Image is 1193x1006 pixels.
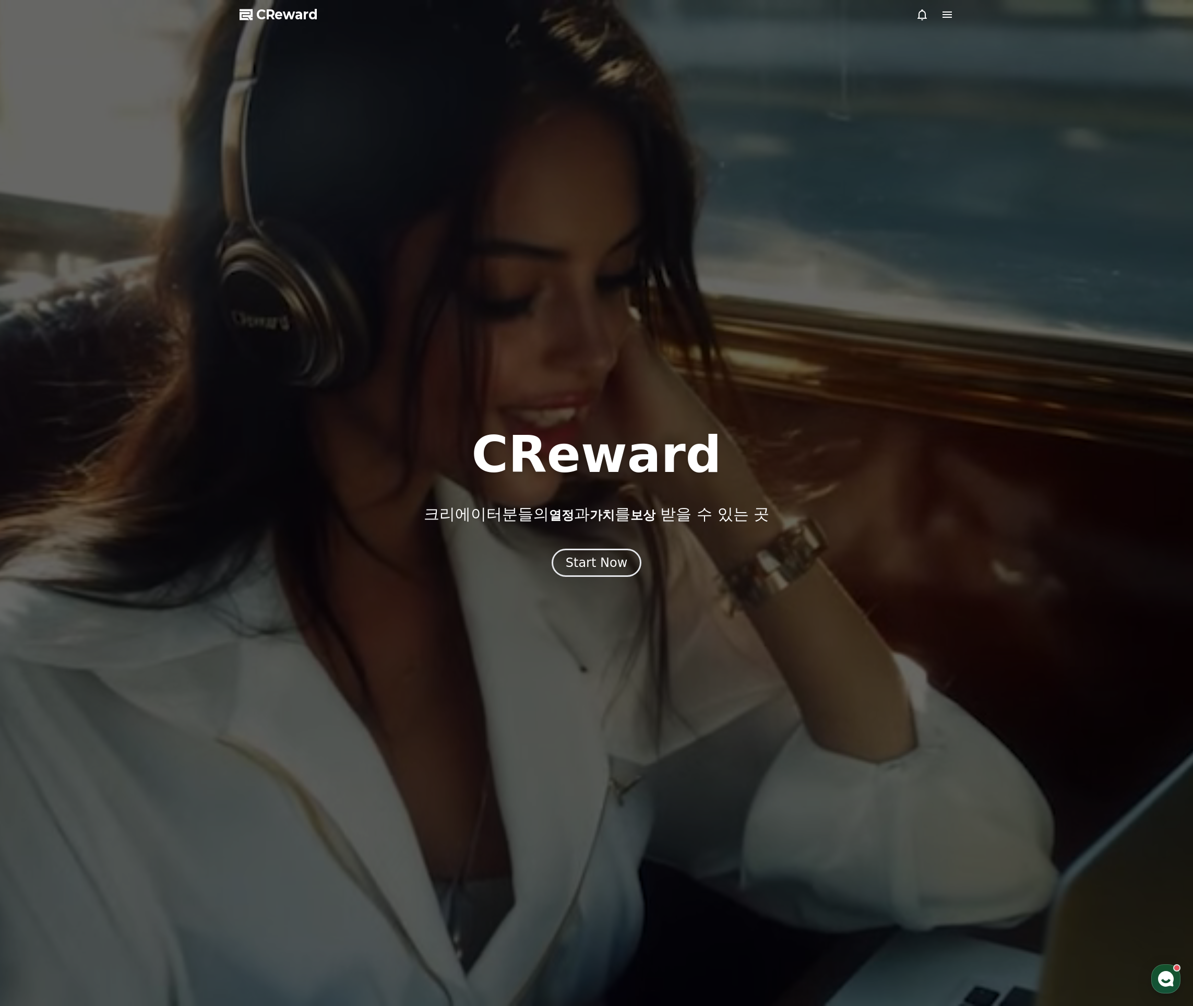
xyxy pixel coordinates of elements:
[552,559,642,569] a: Start Now
[424,505,769,524] p: 크리에이터분들의 과 를 받을 수 있는 곳
[240,6,318,23] a: CReward
[96,347,108,356] span: 대화
[256,6,318,23] span: CReward
[69,331,135,357] a: 대화
[3,331,69,357] a: 홈
[33,347,39,355] span: 홈
[471,430,721,480] h1: CReward
[566,554,628,571] div: Start Now
[630,508,655,523] span: 보상
[135,331,200,357] a: 설정
[549,508,574,523] span: 열정
[161,347,174,355] span: 설정
[552,549,642,577] button: Start Now
[590,508,615,523] span: 가치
